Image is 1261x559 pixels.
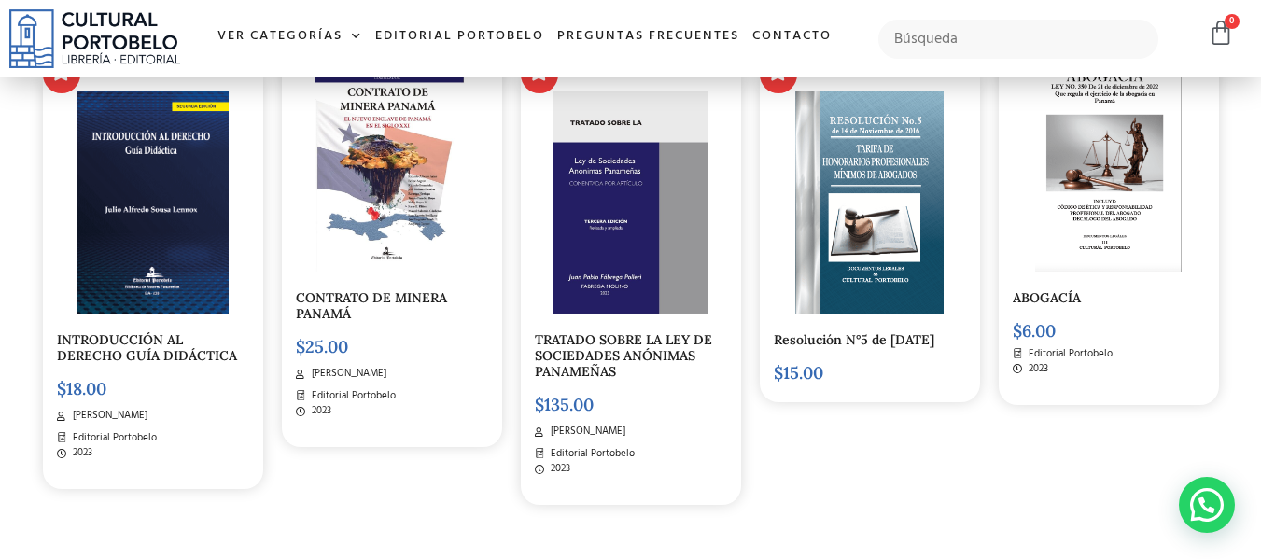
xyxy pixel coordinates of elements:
[1013,320,1056,342] bdi: 6.00
[57,378,106,399] bdi: 18.00
[296,289,447,322] a: CONTRATO DE MINERA PANAMÁ
[296,336,348,357] bdi: 25.00
[795,91,945,314] img: Captura de Pantalla 2023-01-27 a la(s) 1.20.39 p. m.
[1179,477,1235,533] div: Contactar por WhatsApp
[535,331,712,380] a: TRATADO SOBRE LA LEY DE SOCIEDADES ANÓNIMAS PANAMEÑAS
[535,394,594,415] bdi: 135.00
[553,91,708,314] img: PORTADA elegida AMAZON._page-0001
[307,388,396,404] span: Editorial Portobelo
[774,362,783,384] span: $
[68,408,147,424] span: [PERSON_NAME]
[211,17,369,57] a: Ver Categorías
[77,91,230,314] img: Captura de Pantalla 2023-06-30 a la(s) 3.09.31 p. m.
[57,331,237,364] a: INTRODUCCIÓN AL DERECHO GUÍA DIDÁCTICA
[746,17,838,57] a: Contacto
[535,394,544,415] span: $
[307,366,386,382] span: [PERSON_NAME]
[1208,20,1234,47] a: 0
[1013,289,1081,306] a: ABOGACÍA
[1024,346,1113,362] span: Editorial Portobelo
[1035,49,1181,273] img: Captura de Pantalla 2023-07-06 a la(s) 3.07.47 p. m.
[57,378,66,399] span: $
[1024,361,1048,377] span: 2023
[546,424,625,440] span: [PERSON_NAME]
[1225,14,1240,29] span: 0
[774,362,823,384] bdi: 15.00
[878,20,1159,59] input: Búsqueda
[546,461,570,477] span: 2023
[369,17,551,57] a: Editorial Portobelo
[774,331,934,348] a: Resolución N°5 de [DATE]
[68,445,92,461] span: 2023
[1013,320,1022,342] span: $
[307,403,331,419] span: 2023
[551,17,746,57] a: Preguntas frecuentes
[68,430,157,446] span: Editorial Portobelo
[315,49,469,273] img: PORTADA FINAL (2)
[546,446,635,462] span: Editorial Portobelo
[296,336,305,357] span: $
